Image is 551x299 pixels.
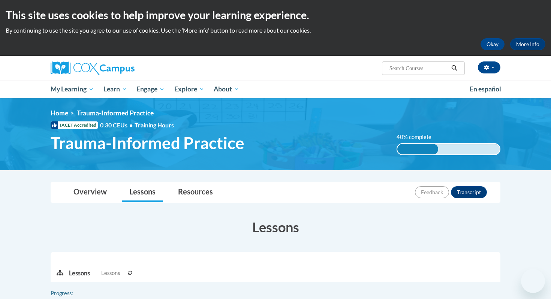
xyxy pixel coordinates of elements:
span: Learn [103,85,127,94]
h2: This site uses cookies to help improve your learning experience. [6,7,545,22]
span: Explore [174,85,204,94]
iframe: Button to launch messaging window [521,269,545,293]
label: 40% complete [397,133,440,141]
h3: Lessons [51,218,500,236]
a: Overview [66,182,114,202]
label: Progress: [51,289,94,298]
div: Main menu [39,81,512,98]
div: 40% complete [397,144,438,154]
a: Resources [171,182,220,202]
button: Account Settings [478,61,500,73]
a: My Learning [46,81,99,98]
span: Lessons [101,269,120,277]
span: About [214,85,239,94]
a: About [209,81,244,98]
span: My Learning [51,85,94,94]
a: Cox Campus [51,61,193,75]
a: Engage [132,81,169,98]
button: Transcript [451,186,487,198]
input: Search Courses [389,64,449,73]
a: Explore [169,81,209,98]
button: Feedback [415,186,449,198]
p: Lessons [69,269,90,277]
a: Learn [99,81,132,98]
span: Trauma-Informed Practice [51,133,244,153]
button: Okay [481,38,505,50]
a: Lessons [122,182,163,202]
a: More Info [510,38,545,50]
span: IACET Accredited [51,121,98,129]
span: 0.30 CEUs [100,121,135,129]
img: Cox Campus [51,61,135,75]
a: Home [51,109,68,117]
a: En español [465,81,506,97]
span: En español [470,85,501,93]
span: Engage [136,85,165,94]
span: • [129,121,133,129]
span: Training Hours [135,121,174,129]
button: Search [449,64,460,73]
span: Trauma-Informed Practice [77,109,154,117]
p: By continuing to use the site you agree to our use of cookies. Use the ‘More info’ button to read... [6,26,545,34]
